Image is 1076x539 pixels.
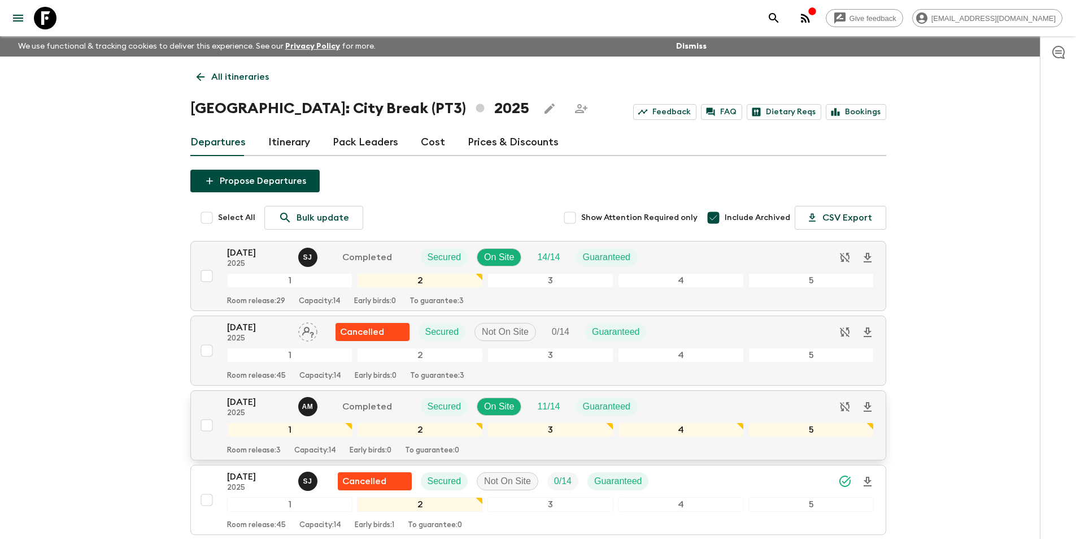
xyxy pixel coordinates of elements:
[530,398,567,416] div: Trip Fill
[408,521,462,530] p: To guarantee: 0
[333,129,398,156] a: Pack Leaders
[298,251,320,260] span: Sónia Justo
[594,475,642,488] p: Guaranteed
[861,251,874,265] svg: Download Onboarding
[763,7,785,29] button: search adventures
[264,206,363,230] a: Bulk update
[227,422,353,437] div: 1
[547,472,578,490] div: Trip Fill
[227,484,289,493] p: 2025
[673,38,709,54] button: Dismiss
[725,212,790,223] span: Include Archived
[838,325,852,339] svg: Sync disabled - Archived departures are not synced
[336,323,410,341] div: Flash Pack cancellation
[618,273,744,288] div: 4
[227,395,289,409] p: [DATE]
[268,129,310,156] a: Itinerary
[633,104,696,120] a: Feedback
[227,246,289,260] p: [DATE]
[484,475,531,488] p: Not On Site
[227,260,289,269] p: 2025
[350,446,391,455] p: Early birds: 0
[795,206,886,230] button: CSV Export
[425,325,459,339] p: Secured
[838,251,852,264] svg: Sync disabled - Archived departures are not synced
[537,251,560,264] p: 14 / 14
[405,446,459,455] p: To guarantee: 0
[342,251,392,264] p: Completed
[618,497,744,512] div: 4
[227,348,353,363] div: 1
[294,446,336,455] p: Capacity: 14
[357,422,483,437] div: 2
[468,129,559,156] a: Prices & Discounts
[227,334,289,343] p: 2025
[487,422,613,437] div: 3
[298,475,320,484] span: Sónia Justo
[826,104,886,120] a: Bookings
[190,465,886,535] button: [DATE]2025Sónia JustoFlash Pack cancellationSecuredNot On SiteTrip FillGuaranteed12345Room releas...
[428,475,461,488] p: Secured
[299,372,341,381] p: Capacity: 14
[838,475,852,488] svg: Synced Successfully
[421,129,445,156] a: Cost
[218,212,255,223] span: Select All
[421,472,468,490] div: Secured
[484,400,514,413] p: On Site
[190,170,320,192] button: Propose Departures
[227,470,289,484] p: [DATE]
[190,316,886,386] button: [DATE]2025Assign pack leaderFlash Pack cancellationSecuredNot On SiteTrip FillGuaranteed12345Room...
[570,97,593,120] span: Share this itinerary
[285,42,340,50] a: Privacy Policy
[227,297,285,306] p: Room release: 29
[227,446,281,455] p: Room release: 3
[530,248,567,266] div: Trip Fill
[357,348,483,363] div: 2
[701,104,742,120] a: FAQ
[338,472,412,490] div: Flash Pack cancellation
[410,372,464,381] p: To guarantee: 3
[826,9,903,27] a: Give feedback
[487,348,613,363] div: 3
[354,297,396,306] p: Early birds: 0
[190,97,529,120] h1: [GEOGRAPHIC_DATA]: City Break (PT3) 2025
[298,326,317,335] span: Assign pack leader
[861,475,874,489] svg: Download Onboarding
[912,9,1062,27] div: [EMAIL_ADDRESS][DOMAIN_NAME]
[428,251,461,264] p: Secured
[843,14,903,23] span: Give feedback
[861,400,874,414] svg: Download Onboarding
[477,398,521,416] div: On Site
[618,422,744,437] div: 4
[583,400,631,413] p: Guaranteed
[342,475,386,488] p: Cancelled
[545,323,576,341] div: Trip Fill
[477,472,538,490] div: Not On Site
[357,273,483,288] div: 2
[342,400,392,413] p: Completed
[299,297,341,306] p: Capacity: 14
[538,97,561,120] button: Edit this itinerary
[748,422,874,437] div: 5
[925,14,1062,23] span: [EMAIL_ADDRESS][DOMAIN_NAME]
[355,372,397,381] p: Early birds: 0
[474,323,536,341] div: Not On Site
[748,348,874,363] div: 5
[748,497,874,512] div: 5
[487,497,613,512] div: 3
[227,497,353,512] div: 1
[748,273,874,288] div: 5
[552,325,569,339] p: 0 / 14
[297,211,349,225] p: Bulk update
[421,248,468,266] div: Secured
[303,477,312,486] p: S J
[190,241,886,311] button: [DATE]2025Sónia JustoCompletedSecuredOn SiteTrip FillGuaranteed12345Room release:29Capacity:14Ear...
[861,326,874,339] svg: Download Onboarding
[340,325,384,339] p: Cancelled
[477,248,521,266] div: On Site
[227,409,289,418] p: 2025
[357,497,483,512] div: 2
[554,475,572,488] p: 0 / 14
[227,521,286,530] p: Room release: 45
[484,251,514,264] p: On Site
